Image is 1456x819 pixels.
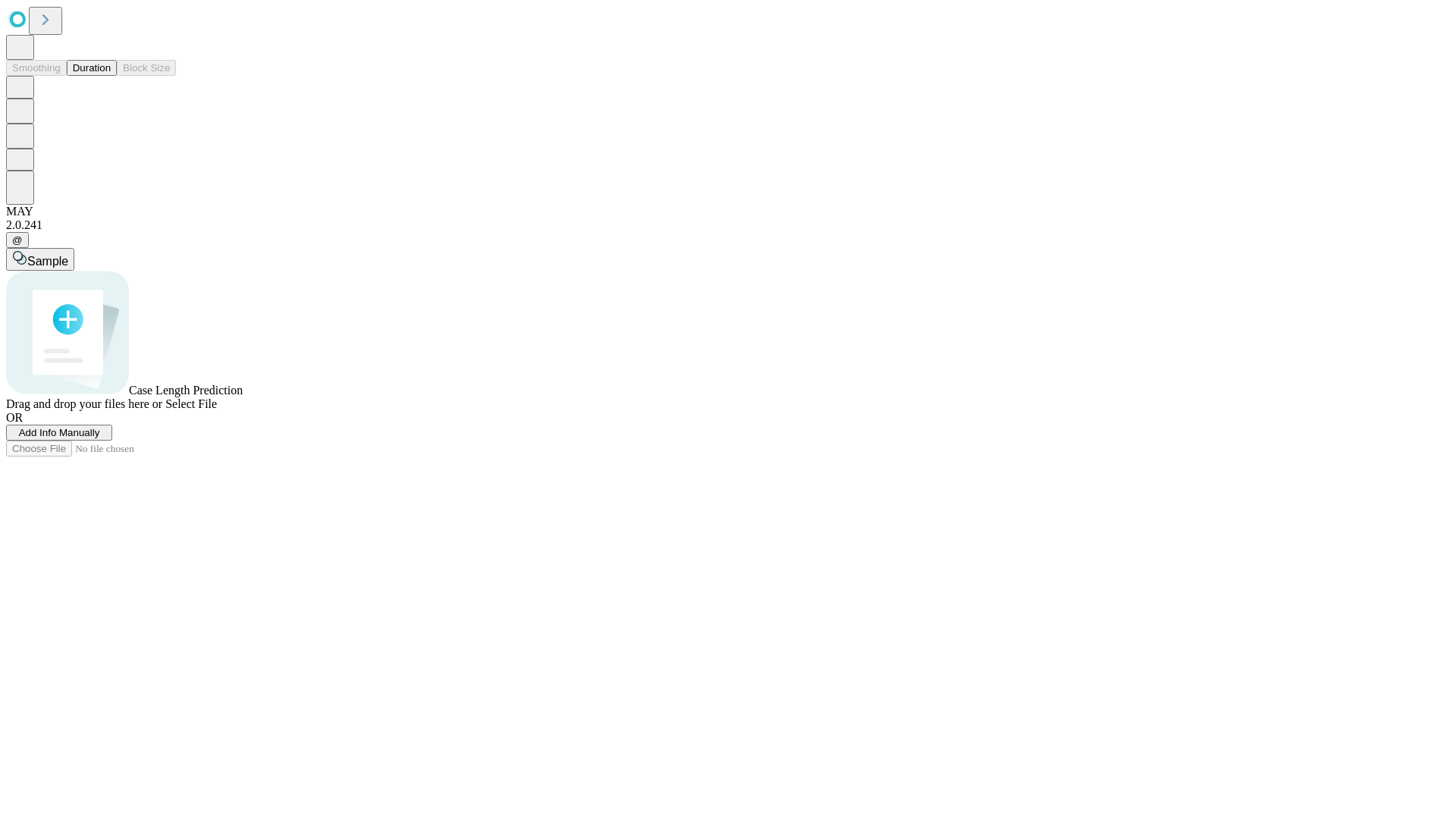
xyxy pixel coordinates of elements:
[6,60,67,76] button: Smoothing
[6,232,29,248] button: @
[117,60,176,76] button: Block Size
[129,384,243,397] span: Case Length Prediction
[6,397,162,410] span: Drag and drop your files here or
[6,411,23,424] span: OR
[19,427,100,438] span: Add Info Manually
[6,248,74,271] button: Sample
[67,60,117,76] button: Duration
[6,205,1450,218] div: MAY
[12,234,23,246] span: @
[165,397,217,410] span: Select File
[6,218,1450,232] div: 2.0.241
[27,255,68,268] span: Sample
[6,425,112,441] button: Add Info Manually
